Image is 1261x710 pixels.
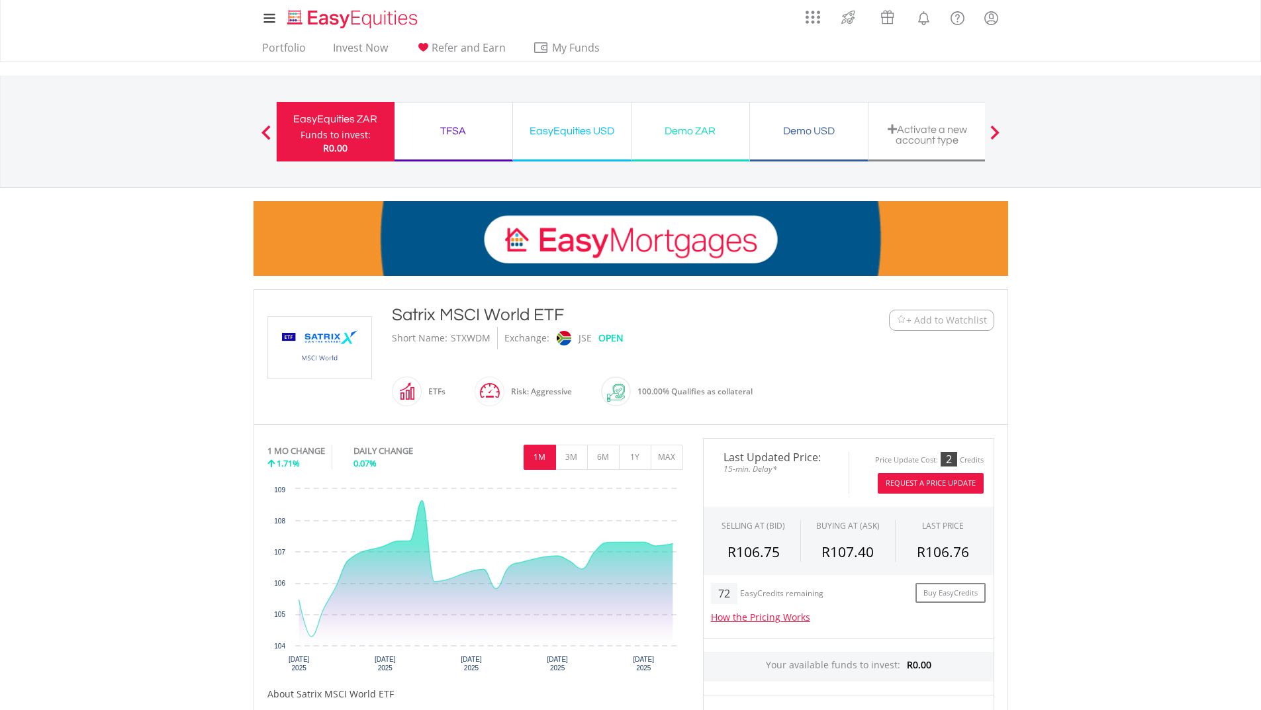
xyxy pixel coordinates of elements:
a: How the Pricing Works [711,611,810,623]
text: 104 [274,643,285,650]
text: 108 [274,517,285,525]
a: My Profile [974,3,1008,32]
div: Activate a new account type [876,124,978,146]
svg: Interactive chart [267,482,683,681]
div: DAILY CHANGE [353,445,457,457]
text: 109 [274,486,285,494]
text: 106 [274,580,285,587]
text: [DATE] 2025 [633,656,654,672]
a: Refer and Earn [410,41,511,62]
div: STXWDM [451,327,490,349]
div: 1 MO CHANGE [267,445,325,457]
img: jse.png [556,331,571,345]
a: Portfolio [257,41,311,62]
div: ETFs [422,376,445,408]
div: 72 [711,583,737,604]
text: 105 [274,611,285,618]
div: SELLING AT (BID) [722,520,785,531]
a: Vouchers [868,3,907,28]
div: Funds to invest: [301,128,371,142]
img: collateral-qualifying-green.svg [607,384,625,402]
img: EasyMortage Promotion Banner [254,201,1008,276]
button: MAX [651,445,683,470]
div: LAST PRICE [922,520,964,531]
img: EQU.ZA.STXWDM.png [270,317,369,378]
div: EasyCredits remaining [740,589,823,600]
div: Credits [960,455,984,465]
text: [DATE] 2025 [461,656,482,672]
span: BUYING AT (ASK) [816,520,880,531]
div: EasyEquities ZAR [285,110,387,128]
a: FAQ's and Support [941,3,974,30]
a: AppsGrid [797,3,829,24]
span: 15-min. Delay* [714,463,839,475]
text: [DATE] 2025 [288,656,309,672]
text: [DATE] 2025 [375,656,396,672]
span: 100.00% Qualifies as collateral [637,386,753,397]
div: Chart. Highcharts interactive chart. [267,482,683,681]
img: grid-menu-icon.svg [806,10,820,24]
a: Home page [282,3,423,30]
a: Invest Now [328,41,393,62]
button: 6M [587,445,620,470]
div: Satrix MSCI World ETF [392,303,808,327]
span: 0.07% [353,457,377,469]
button: 1M [524,445,556,470]
span: My Funds [533,39,620,56]
span: R0.00 [907,658,931,671]
div: EasyEquities USD [521,122,623,140]
div: OPEN [598,327,624,349]
button: Request A Price Update [878,473,984,494]
h5: About Satrix MSCI World ETF [267,688,683,701]
div: TFSA [402,122,504,140]
div: Exchange: [504,327,549,349]
div: Short Name: [392,327,447,349]
text: 107 [274,549,285,556]
span: + Add to Watchlist [906,314,987,327]
a: Notifications [907,3,941,30]
span: R0.00 [323,142,348,154]
span: R106.75 [727,543,780,561]
a: Buy EasyCredits [915,583,986,603]
div: JSE [579,327,592,349]
div: Price Update Cost: [875,455,938,465]
div: Demo USD [758,122,860,140]
img: vouchers-v2.svg [876,7,898,28]
button: 1Y [619,445,651,470]
button: 3M [555,445,588,470]
div: Demo ZAR [639,122,741,140]
div: 2 [941,452,957,466]
div: Your available funds to invest: [704,652,994,682]
span: Last Updated Price: [714,452,839,463]
span: R107.40 [821,543,874,561]
span: Refer and Earn [432,40,506,55]
img: thrive-v2.svg [837,7,859,28]
img: Watchlist [896,315,906,325]
text: [DATE] 2025 [547,656,568,672]
img: EasyEquities_Logo.png [285,8,423,30]
div: Risk: Aggressive [504,376,572,408]
button: Watchlist + Add to Watchlist [889,310,994,331]
span: R106.76 [917,543,969,561]
span: 1.71% [277,457,300,469]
